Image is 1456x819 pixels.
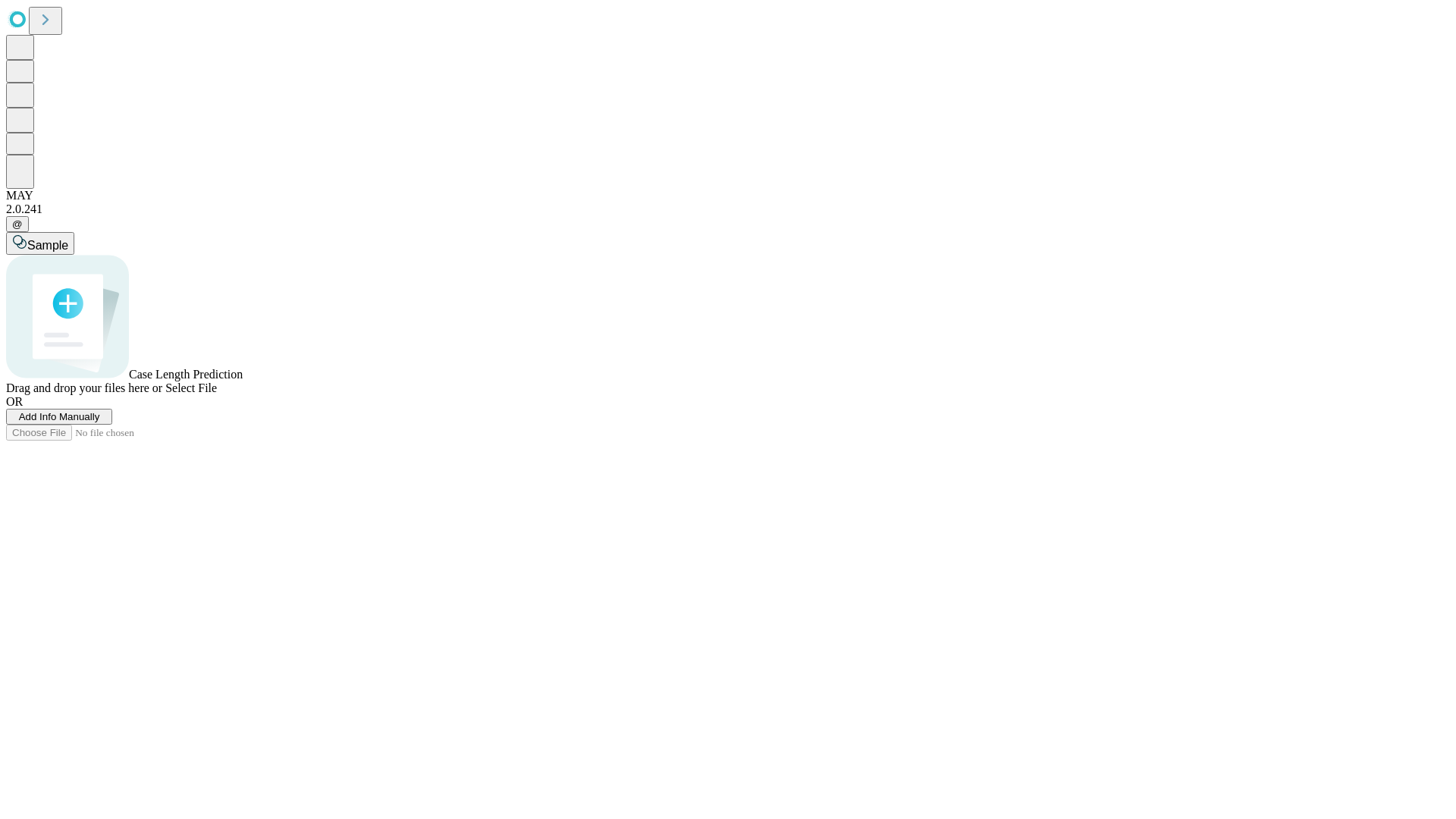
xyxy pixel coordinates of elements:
span: Sample [27,239,68,252]
button: Add Info Manually [6,409,112,425]
span: Drag and drop your files here or [6,381,162,394]
button: @ [6,216,29,232]
span: OR [6,395,23,408]
button: Sample [6,232,74,255]
span: @ [12,218,23,230]
span: Add Info Manually [19,411,100,422]
span: Select File [165,381,217,394]
div: 2.0.241 [6,202,1450,216]
span: Case Length Prediction [129,368,243,381]
div: MAY [6,189,1450,202]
